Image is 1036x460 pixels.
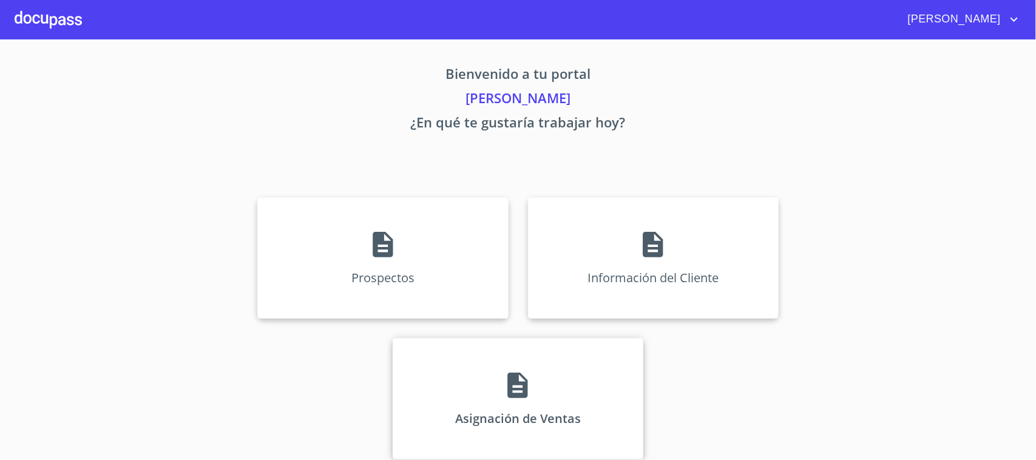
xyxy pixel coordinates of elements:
[587,269,719,286] p: Información del Cliente
[144,64,892,88] p: Bienvenido a tu portal
[144,112,892,137] p: ¿En qué te gustaría trabajar hoy?
[899,10,1007,29] span: [PERSON_NAME]
[899,10,1021,29] button: account of current user
[351,269,415,286] p: Prospectos
[144,88,892,112] p: [PERSON_NAME]
[455,410,581,427] p: Asignación de Ventas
